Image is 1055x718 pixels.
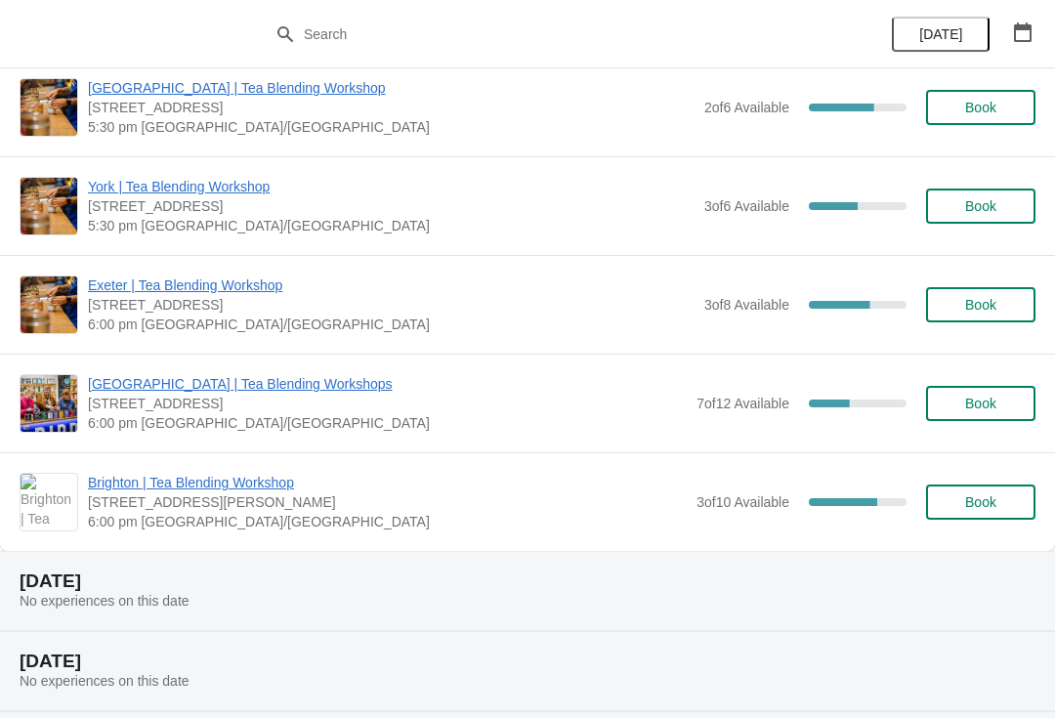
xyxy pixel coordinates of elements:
[88,177,695,196] span: York | Tea Blending Workshop
[696,494,789,510] span: 3 of 10 Available
[88,413,687,433] span: 6:00 pm [GEOGRAPHIC_DATA]/[GEOGRAPHIC_DATA]
[21,375,77,432] img: Glasgow | Tea Blending Workshops | 215 Byres Road, Glasgow G12 8UD, UK | 6:00 pm Europe/London
[926,90,1035,125] button: Book
[892,17,990,52] button: [DATE]
[926,287,1035,322] button: Book
[20,593,190,609] span: No experiences on this date
[20,571,1035,591] h2: [DATE]
[965,396,996,411] span: Book
[965,100,996,115] span: Book
[919,26,962,42] span: [DATE]
[88,473,687,492] span: Brighton | Tea Blending Workshop
[965,297,996,313] span: Book
[88,78,695,98] span: [GEOGRAPHIC_DATA] | Tea Blending Workshop
[704,297,789,313] span: 3 of 8 Available
[88,98,695,117] span: [STREET_ADDRESS]
[696,396,789,411] span: 7 of 12 Available
[20,652,1035,671] h2: [DATE]
[88,275,695,295] span: Exeter | Tea Blending Workshop
[704,100,789,115] span: 2 of 6 Available
[21,178,77,234] img: York | Tea Blending Workshop | 73 Low Petergate, YO1 7HY | 5:30 pm Europe/London
[965,494,996,510] span: Book
[926,386,1035,421] button: Book
[21,79,77,136] img: London Covent Garden | Tea Blending Workshop | 11 Monmouth St, London, WC2H 9DA | 5:30 pm Europe/...
[926,485,1035,520] button: Book
[704,198,789,214] span: 3 of 6 Available
[88,512,687,531] span: 6:00 pm [GEOGRAPHIC_DATA]/[GEOGRAPHIC_DATA]
[88,117,695,137] span: 5:30 pm [GEOGRAPHIC_DATA]/[GEOGRAPHIC_DATA]
[21,276,77,333] img: Exeter | Tea Blending Workshop | 46 High Street, Exeter, EX4 3DJ | 6:00 pm Europe/London
[21,474,77,530] img: Brighton | Tea Blending Workshop | 41 Gardner Street, Brighton BN1 1UN | 6:00 pm Europe/London
[88,374,687,394] span: [GEOGRAPHIC_DATA] | Tea Blending Workshops
[20,673,190,689] span: No experiences on this date
[965,198,996,214] span: Book
[88,295,695,315] span: [STREET_ADDRESS]
[88,216,695,235] span: 5:30 pm [GEOGRAPHIC_DATA]/[GEOGRAPHIC_DATA]
[88,492,687,512] span: [STREET_ADDRESS][PERSON_NAME]
[926,189,1035,224] button: Book
[88,394,687,413] span: [STREET_ADDRESS]
[88,196,695,216] span: [STREET_ADDRESS]
[88,315,695,334] span: 6:00 pm [GEOGRAPHIC_DATA]/[GEOGRAPHIC_DATA]
[303,17,791,52] input: Search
